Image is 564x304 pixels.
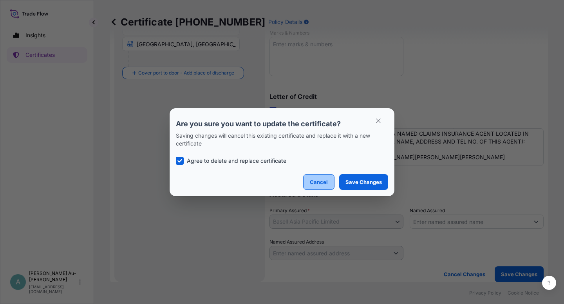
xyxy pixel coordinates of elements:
p: Are you sure you want to update the certificate? [176,119,388,129]
p: Agree to delete and replace certificate [187,157,286,165]
button: Cancel [303,174,334,190]
p: Save Changes [345,178,382,186]
p: Saving changes will cancel this existing certificate and replace it with a new certificate [176,132,388,147]
button: Save Changes [339,174,388,190]
p: Cancel [310,178,328,186]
